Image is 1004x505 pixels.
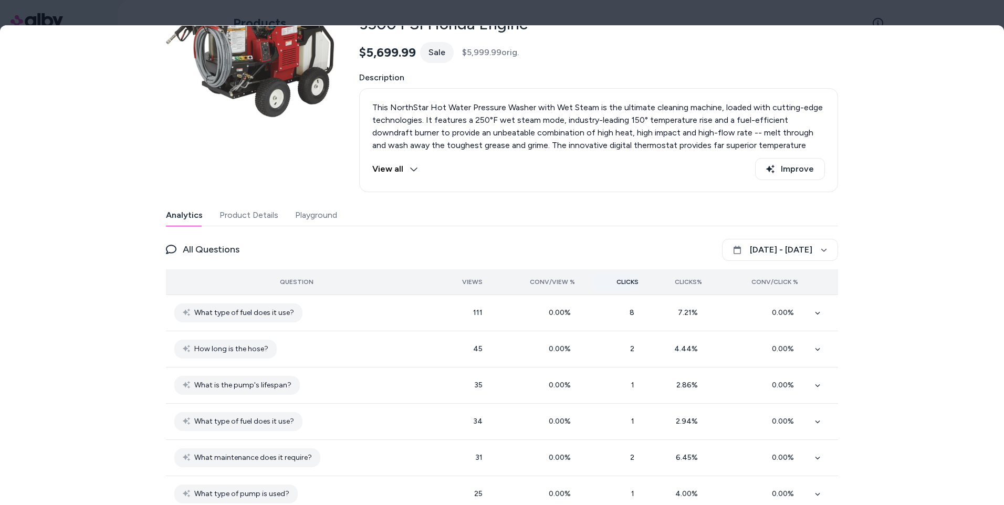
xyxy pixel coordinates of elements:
[372,101,825,202] p: This NorthStar Hot Water Pressure Washer with Wet Steam is the ultimate cleaning machine, loaded ...
[530,278,575,286] span: Conv/View %
[194,415,294,428] span: What type of fuel does it use?
[630,344,639,353] span: 2
[676,417,702,426] span: 2.94 %
[474,489,483,498] span: 25
[475,453,483,462] span: 31
[631,417,639,426] span: 1
[462,46,519,59] span: $5,999.99 orig.
[630,453,639,462] span: 2
[772,453,798,462] span: 0.00 %
[675,489,702,498] span: 4.00 %
[549,344,575,353] span: 0.00 %
[473,344,483,353] span: 45
[549,489,575,498] span: 0.00 %
[194,379,291,392] span: What is the pump's lifespan?
[194,307,294,319] span: What type of fuel does it use?
[616,278,639,286] span: Clicks
[474,381,483,390] span: 35
[631,489,639,498] span: 1
[359,71,838,84] span: Description
[549,453,575,462] span: 0.00 %
[219,205,278,226] button: Product Details
[194,488,289,500] span: What type of pump is used?
[772,417,798,426] span: 0.00 %
[655,273,702,290] button: Clicks%
[280,278,313,286] span: Question
[675,278,702,286] span: Clicks%
[772,344,798,353] span: 0.00 %
[631,381,639,390] span: 1
[420,42,454,63] div: Sale
[473,308,483,317] span: 111
[295,205,337,226] button: Playground
[719,273,798,290] button: Conv/Click %
[676,381,702,390] span: 2.86 %
[549,381,575,390] span: 0.00 %
[722,239,838,261] button: [DATE] - [DATE]
[549,308,575,317] span: 0.00 %
[772,381,798,390] span: 0.00 %
[499,273,576,290] button: Conv/View %
[280,273,313,290] button: Question
[436,273,483,290] button: Views
[372,158,418,180] button: View all
[678,308,702,317] span: 7.21 %
[592,273,639,290] button: Clicks
[194,343,268,355] span: How long is the hose?
[194,451,312,464] span: What maintenance does it require?
[166,205,203,226] button: Analytics
[630,308,639,317] span: 8
[674,344,702,353] span: 4.44 %
[755,158,825,180] button: Improve
[473,417,483,426] span: 34
[549,417,575,426] span: 0.00 %
[772,489,798,498] span: 0.00 %
[772,308,798,317] span: 0.00 %
[359,45,416,60] span: $5,699.99
[183,242,239,257] span: All Questions
[462,278,483,286] span: Views
[676,453,702,462] span: 6.45 %
[751,278,798,286] span: Conv/Click %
